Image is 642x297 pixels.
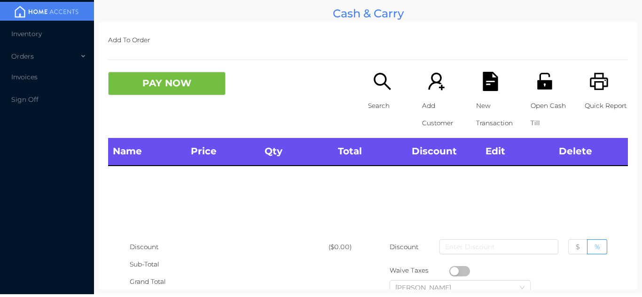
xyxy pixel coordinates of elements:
th: Discount [407,138,481,165]
span: Sign Off [11,95,39,104]
div: Grand Total [130,273,328,290]
div: ($0.00) [329,238,368,256]
th: Delete [554,138,628,165]
span: $ [576,243,580,251]
div: Waive Taxes [390,262,449,279]
th: Qty [260,138,334,165]
i: icon: down [519,285,525,291]
i: icon: file-text [481,72,500,91]
i: icon: unlock [535,72,555,91]
input: Enter Discount [439,239,558,254]
i: icon: search [373,72,392,91]
p: Add To Order [108,31,628,49]
span: Inventory [11,30,42,38]
div: Cash & Carry [99,5,637,22]
p: Quick Report [585,97,628,114]
p: Open Cash Till [531,97,574,132]
p: Search [368,97,411,114]
p: Add Customer [422,97,465,132]
th: Total [333,138,407,165]
div: Daljeet [395,281,461,295]
i: icon: printer [589,72,609,91]
th: Name [108,138,186,165]
th: Edit [481,138,555,165]
div: Sub-Total [130,256,328,273]
div: Discount [130,238,328,256]
span: % [595,243,600,251]
p: New Transaction [476,97,519,132]
span: Invoices [11,73,38,81]
p: Discount [390,238,409,256]
i: icon: user-add [427,72,446,91]
img: mainBanner [11,5,82,19]
button: PAY NOW [108,72,226,95]
th: Price [186,138,260,165]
